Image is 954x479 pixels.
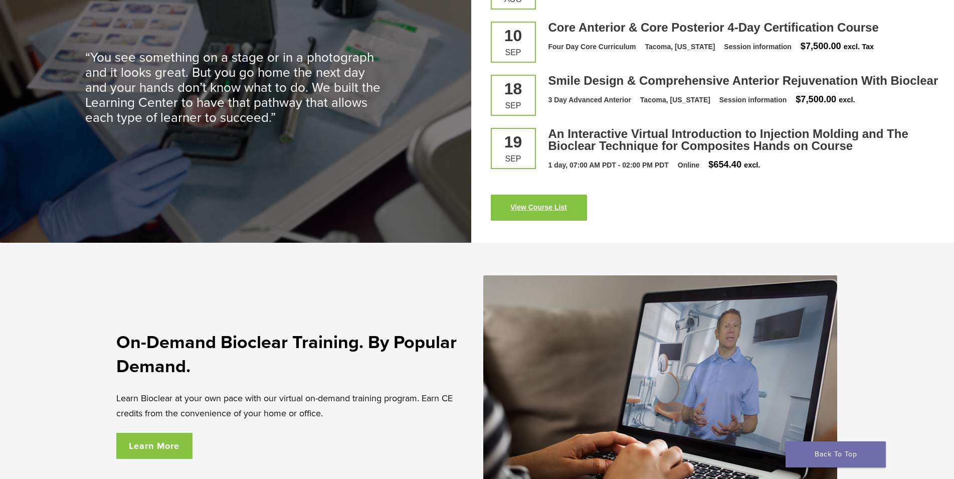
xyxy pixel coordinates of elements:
div: Four Day Core Curriculum [548,42,636,52]
span: $654.40 [708,159,741,170]
a: Smile Design & Comprehensive Anterior Rejuvenation With Bioclear [548,74,938,87]
div: 3 Day Advanced Anterior [548,95,631,105]
p: “You see something on a stage or in a photograph and it looks great. But you go home the next day... [85,50,386,125]
div: 1 day, 07:00 AM PDT - 02:00 PM PDT [548,160,669,171]
div: Sep [499,49,527,57]
div: Online [678,160,700,171]
a: Core Anterior & Core Posterior 4-Day Certification Course [548,21,879,34]
div: Tacoma, [US_STATE] [645,42,715,52]
div: Tacoma, [US_STATE] [640,95,710,105]
span: excl. Tax [844,43,874,51]
a: View Course List [491,195,587,221]
span: excl. [839,96,855,104]
a: An Interactive Virtual Introduction to Injection Molding and The Bioclear Technique for Composite... [548,127,908,152]
div: 19 [499,134,527,150]
div: Session information [719,95,787,105]
div: Sep [499,155,527,163]
span: $7,500.00 [801,41,841,51]
div: Session information [724,42,792,52]
span: $7,500.00 [796,94,836,104]
strong: On-Demand Bioclear Training. By Popular Demand. [116,332,457,377]
p: Learn Bioclear at your own pace with our virtual on-demand training program. Earn CE credits from... [116,391,471,421]
div: 18 [499,81,527,97]
a: Learn More [116,433,193,459]
div: Sep [499,102,527,110]
a: Back To Top [786,441,886,467]
span: excl. [744,161,760,169]
div: 10 [499,28,527,44]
